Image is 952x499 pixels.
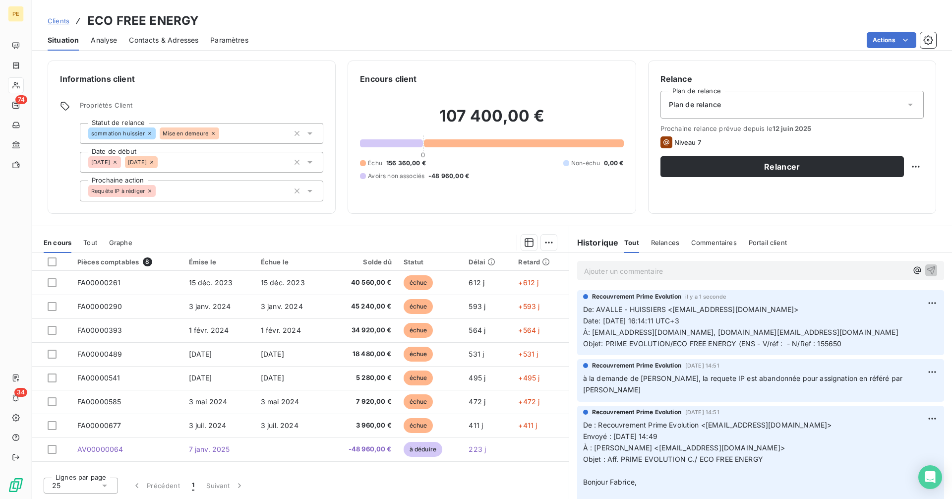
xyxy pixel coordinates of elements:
span: Tout [624,239,639,247]
span: +593 j [518,302,539,311]
span: Recouvrement Prime Evolution [592,408,681,417]
span: 3 mai 2024 [189,397,228,406]
input: Ajouter une valeur [158,158,166,167]
h3: ECO FREE ENERGY [87,12,199,30]
span: 411 j [469,421,483,430]
input: Ajouter une valeur [156,187,164,195]
span: -48 960,00 € [333,444,392,454]
span: 3 juil. 2024 [261,421,298,430]
span: Envoyé : [DATE] 14:49 [583,432,657,440]
span: 156 360,00 € [386,159,426,168]
span: Propriétés Client [80,101,323,115]
span: à la demande de [PERSON_NAME], la requete IP est abandonnée pour assignation en référé par [PERSO... [583,374,905,394]
span: 25 [52,481,60,491]
span: 495 j [469,374,485,382]
span: [DATE] [261,350,284,358]
span: 593 j [469,302,485,311]
h6: Historique [569,237,619,249]
span: [DATE] 14:51 [685,409,719,415]
span: FA00000261 [77,278,121,287]
div: Solde dû [333,258,392,266]
span: Bonjour Fabrice, [583,478,637,486]
span: Contacts & Adresses [129,35,198,45]
span: Niveau 7 [674,138,701,146]
span: 1 [192,481,194,491]
span: FA00000290 [77,302,122,311]
div: PE [8,6,24,22]
h6: Relance [660,73,924,85]
span: +472 j [518,397,539,406]
span: [DATE] [189,350,212,358]
span: [DATE] [128,159,147,165]
h2: 107 400,00 € [360,106,623,136]
span: 0,00 € [604,159,624,168]
span: 531 j [469,350,484,358]
span: 0 [421,151,425,159]
button: Actions [867,32,916,48]
h6: Informations client [60,73,323,85]
span: Portail client [749,239,787,247]
span: 612 j [469,278,484,287]
span: +495 j [518,374,539,382]
span: 15 déc. 2023 [189,278,233,287]
span: 3 janv. 2024 [261,302,303,311]
span: à déduire [404,442,442,457]
span: Plan de relance [669,100,721,110]
span: 8 [143,257,152,266]
span: Mise en demeure [163,130,208,136]
span: À: [EMAIL_ADDRESS][DOMAIN_NAME], [DOMAIN_NAME][EMAIL_ADDRESS][DOMAIN_NAME] [583,328,898,336]
img: Logo LeanPay [8,477,24,493]
span: 74 [15,95,27,104]
span: 3 960,00 € [333,421,392,431]
span: Non-échu [571,159,600,168]
span: Graphe [109,239,132,247]
span: [DATE] [189,374,212,382]
span: Objet : Aff. PRIME EVOLUTION C./ ECO FREE ENERGY [583,455,763,463]
span: 564 j [469,326,485,334]
span: 1 févr. 2024 [189,326,229,334]
span: Objet: PRIME EVOLUTION/ECO FREE ENERGY (ENS - V/réf : - N/Ref : 155650 [583,339,842,348]
span: 3 janv. 2024 [189,302,231,311]
a: Clients [48,16,69,26]
span: 3 juil. 2024 [189,421,227,430]
span: Échu [368,159,382,168]
span: échue [404,418,433,433]
div: Pièces comptables [77,257,177,266]
span: Relances [651,239,679,247]
div: Retard [518,258,562,266]
span: De : Recouvrement Prime Evolution <[EMAIL_ADDRESS][DOMAIN_NAME]> [583,421,832,429]
div: Émise le [189,258,249,266]
span: 15 déc. 2023 [261,278,305,287]
span: Situation [48,35,79,45]
span: échue [404,299,433,314]
span: 7 janv. 2025 [189,445,230,453]
span: 7 920,00 € [333,397,392,407]
div: Délai [469,258,506,266]
span: 45 240,00 € [333,302,392,312]
input: Ajouter une valeur [219,129,227,138]
div: Échue le [261,258,321,266]
span: 472 j [469,397,485,406]
span: Tout [83,239,97,247]
span: 223 j [469,445,486,453]
span: +612 j [518,278,538,287]
span: Date: [DATE] 16:14:11 UTC+3 [583,316,679,325]
button: Relancer [660,156,904,177]
span: 34 920,00 € [333,325,392,335]
span: FA00000677 [77,421,121,430]
span: échue [404,394,433,409]
span: sommation huissier [91,130,145,136]
button: 1 [186,475,200,496]
span: échue [404,347,433,362]
span: Commentaires [691,239,737,247]
button: Suivant [200,475,250,496]
span: 18 480,00 € [333,349,392,359]
div: Statut [404,258,457,266]
span: FA00000393 [77,326,122,334]
span: En cours [44,239,71,247]
span: Avoirs non associés [368,172,424,181]
span: [DATE] [261,374,284,382]
span: Prochaine relance prévue depuis le [660,125,924,132]
span: 3 mai 2024 [261,397,299,406]
span: FA00000489 [77,350,122,358]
